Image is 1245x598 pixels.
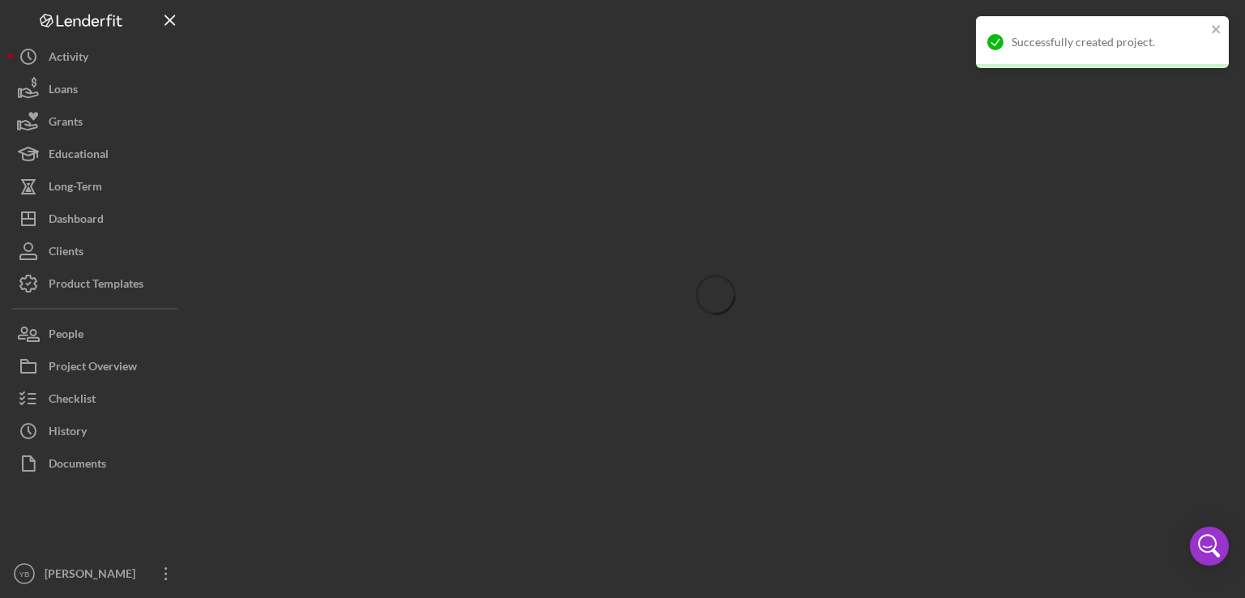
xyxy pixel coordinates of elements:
[49,105,83,142] div: Grants
[8,318,186,350] button: People
[49,235,83,271] div: Clients
[8,203,186,235] button: Dashboard
[41,557,146,594] div: [PERSON_NAME]
[49,41,88,77] div: Activity
[49,447,106,484] div: Documents
[49,318,83,354] div: People
[8,557,186,590] button: YB[PERSON_NAME]
[49,203,104,239] div: Dashboard
[1211,23,1222,38] button: close
[49,382,96,419] div: Checklist
[1012,36,1206,49] div: Successfully created project.
[8,41,186,73] button: Activity
[8,73,186,105] button: Loans
[49,73,78,109] div: Loans
[19,570,30,579] text: YB
[49,138,109,174] div: Educational
[8,267,186,300] button: Product Templates
[8,415,186,447] button: History
[8,105,186,138] button: Grants
[49,267,143,304] div: Product Templates
[49,415,87,451] div: History
[1190,527,1229,566] div: Open Intercom Messenger
[8,170,186,203] button: Long-Term
[8,447,186,480] button: Documents
[49,350,137,387] div: Project Overview
[8,138,186,170] button: Educational
[8,350,186,382] button: Project Overview
[8,235,186,267] button: Clients
[49,170,102,207] div: Long-Term
[8,382,186,415] button: Checklist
